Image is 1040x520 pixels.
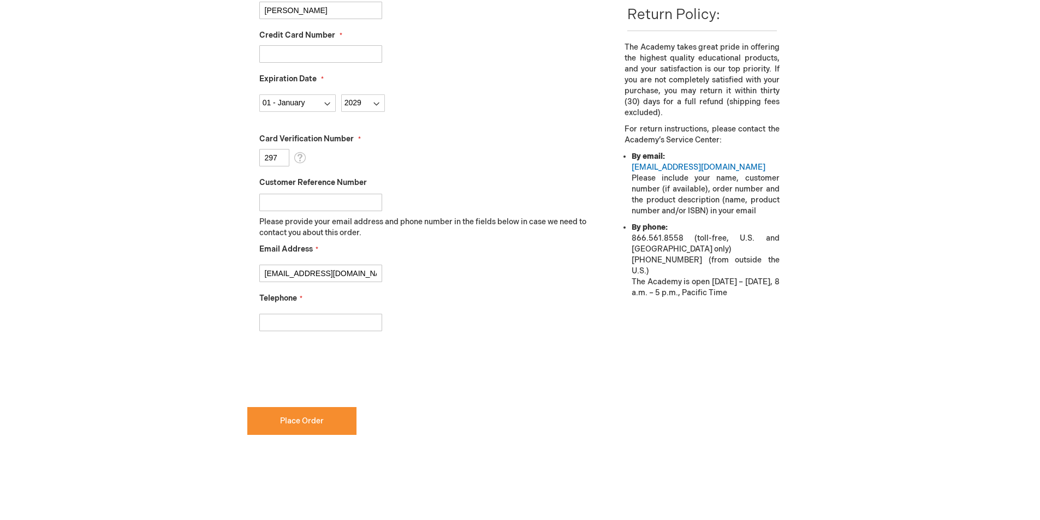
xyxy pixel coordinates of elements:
li: 866.561.8558 (toll-free, U.S. and [GEOGRAPHIC_DATA] only) [PHONE_NUMBER] (from outside the U.S.) ... [632,222,779,298]
span: Telephone [259,294,297,303]
li: Please include your name, customer number (if available), order number and the product descriptio... [632,151,779,217]
span: Credit Card Number [259,31,335,40]
span: Card Verification Number [259,134,354,144]
strong: By phone: [632,223,668,232]
p: The Academy takes great pride in offering the highest quality educational products, and your sati... [625,42,779,118]
span: Email Address [259,244,313,254]
p: For return instructions, please contact the Academy’s Service Center: [625,124,779,146]
a: [EMAIL_ADDRESS][DOMAIN_NAME] [632,163,765,172]
button: Place Order [247,407,356,435]
strong: By email: [632,152,665,161]
p: Please provide your email address and phone number in the fields below in case we need to contact... [259,217,595,238]
input: Credit Card Number [259,45,382,63]
iframe: reCAPTCHA [247,349,413,391]
input: Card Verification Number [259,149,289,166]
span: Expiration Date [259,74,317,83]
span: Place Order [280,416,324,426]
span: Return Policy: [627,7,720,23]
span: Customer Reference Number [259,178,367,187]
